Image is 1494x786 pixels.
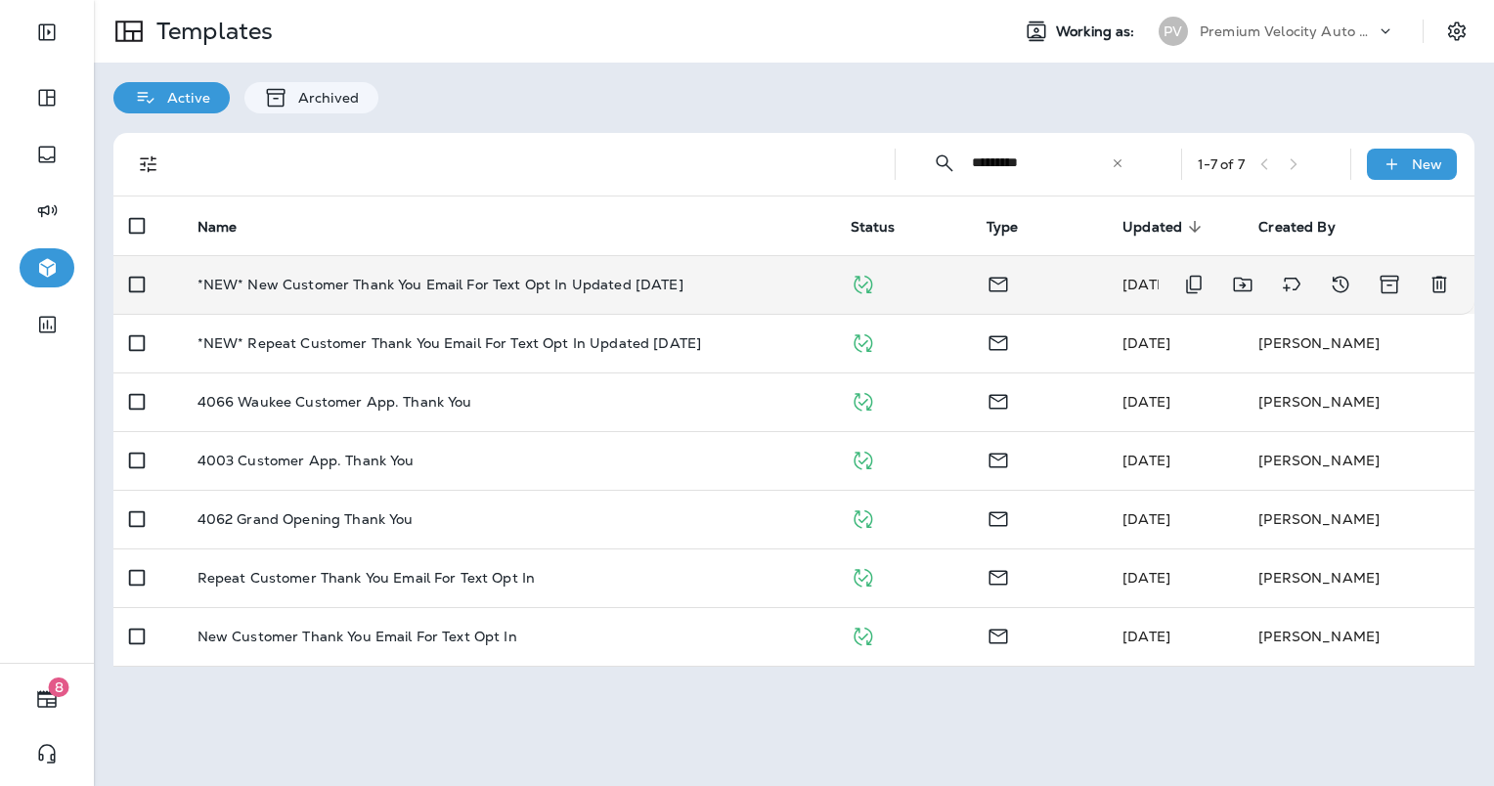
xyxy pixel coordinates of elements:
span: Published [851,450,875,467]
p: New Customer Thank You Email For Text Opt In [198,629,517,644]
p: Repeat Customer Thank You Email For Text Opt In [198,570,536,586]
span: Email [987,567,1010,585]
span: [DATE] [1122,510,1170,528]
span: Updated [1122,219,1182,236]
button: Expand Sidebar [20,13,74,52]
span: Status [851,219,896,236]
p: *NEW* Repeat Customer Thank You Email For Text Opt In Updated [DATE] [198,335,702,351]
span: Monica Snell [1122,334,1170,352]
p: New [1412,156,1442,172]
span: Email [987,508,1010,526]
span: Monica Snell [1122,276,1170,293]
span: Email [987,274,1010,291]
button: Duplicate [1174,265,1213,304]
button: Add tags [1272,265,1311,304]
span: [DATE] [1122,628,1170,645]
span: Updated [1122,218,1208,236]
span: Published [851,391,875,409]
span: Type [987,219,1019,236]
span: Created By [1258,219,1335,236]
td: [PERSON_NAME] [1243,431,1474,490]
p: Premium Velocity Auto dba Jiffy Lube [1200,23,1376,39]
p: 4062 Grand Opening Thank You [198,511,414,527]
td: [PERSON_NAME] [1243,372,1474,431]
span: Email [987,626,1010,643]
span: [DATE] [1122,452,1170,469]
td: [PERSON_NAME] [1243,607,1474,666]
span: Created By [1258,218,1360,236]
p: Archived [288,90,359,106]
span: Published [851,274,875,291]
span: Email [987,391,1010,409]
span: Status [851,218,921,236]
button: Filters [129,145,168,184]
button: 8 [20,679,74,719]
span: Name [198,219,238,236]
div: 1 - 7 of 7 [1198,156,1245,172]
button: Delete [1420,265,1459,304]
span: Published [851,626,875,643]
button: Archive [1370,265,1410,304]
p: 4003 Customer App. Thank You [198,453,415,468]
span: Published [851,508,875,526]
p: Active [157,90,210,106]
span: Working as: [1056,23,1139,40]
p: 4066 Waukee Customer App. Thank You [198,394,472,410]
span: Published [851,332,875,350]
button: Move to folder [1223,265,1262,304]
p: *NEW* New Customer Thank You Email For Text Opt In Updated [DATE] [198,277,683,292]
span: Name [198,218,263,236]
span: [DATE] [1122,569,1170,587]
span: Email [987,332,1010,350]
span: [DATE] [1122,393,1170,411]
button: Collapse Search [925,144,964,183]
span: Published [851,567,875,585]
td: [PERSON_NAME] [1243,490,1474,548]
button: Settings [1439,14,1474,49]
div: PV [1159,17,1188,46]
td: [PERSON_NAME] [1243,548,1474,607]
span: 8 [49,677,69,697]
span: Email [987,450,1010,467]
td: [PERSON_NAME] [1243,314,1474,372]
span: Type [987,218,1044,236]
button: View Changelog [1321,265,1360,304]
p: Templates [149,17,273,46]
